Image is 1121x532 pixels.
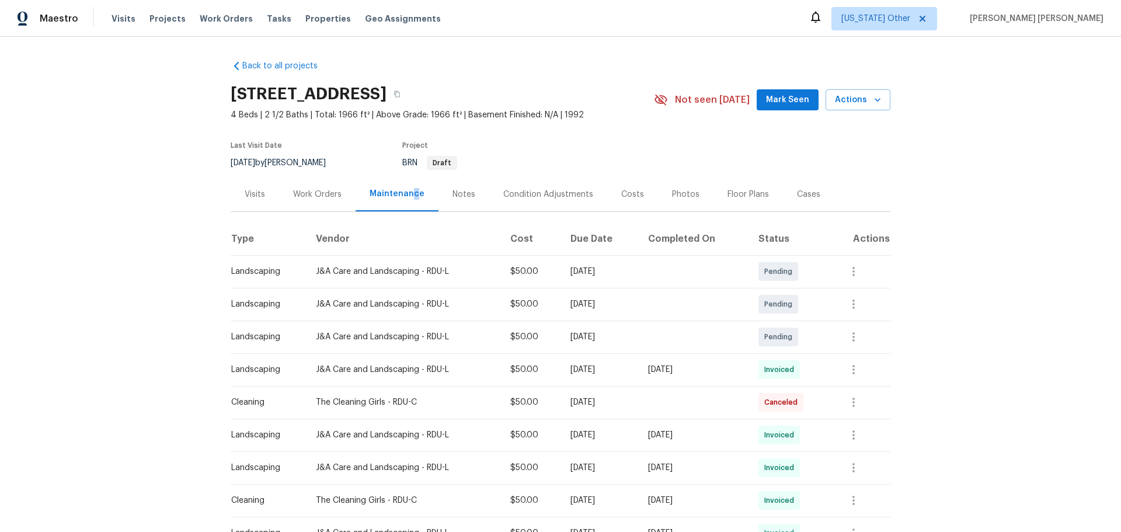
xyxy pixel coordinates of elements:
[370,188,424,200] div: Maintenance
[648,364,740,375] div: [DATE]
[231,266,297,277] div: Landscaping
[231,298,297,310] div: Landscaping
[316,266,492,277] div: J&A Care and Landscaping - RDU-L
[452,189,475,200] div: Notes
[402,159,457,167] span: BRN
[510,495,552,506] div: $50.00
[510,266,552,277] div: $50.00
[639,222,749,255] th: Completed On
[510,331,552,343] div: $50.00
[749,222,831,255] th: Status
[231,331,297,343] div: Landscaping
[149,13,186,25] span: Projects
[305,13,351,25] span: Properties
[727,189,769,200] div: Floor Plans
[570,364,629,375] div: [DATE]
[267,15,291,23] span: Tasks
[245,189,265,200] div: Visits
[316,298,492,310] div: J&A Care and Landscaping - RDU-L
[231,142,282,149] span: Last Visit Date
[365,13,441,25] span: Geo Assignments
[200,13,253,25] span: Work Orders
[231,88,387,100] h2: [STREET_ADDRESS]
[231,364,297,375] div: Landscaping
[570,462,629,474] div: [DATE]
[648,495,740,506] div: [DATE]
[316,331,492,343] div: J&A Care and Landscaping - RDU-L
[316,429,492,441] div: J&A Care and Landscaping - RDU-L
[621,189,644,200] div: Costs
[841,13,910,25] span: [US_STATE] Other
[835,93,881,107] span: Actions
[316,364,492,375] div: J&A Care and Landscaping - RDU-L
[231,60,343,72] a: Back to all projects
[510,298,552,310] div: $50.00
[764,397,802,408] span: Canceled
[40,13,78,25] span: Maestro
[503,189,593,200] div: Condition Adjustments
[648,462,740,474] div: [DATE]
[965,13,1103,25] span: [PERSON_NAME] [PERSON_NAME]
[501,222,561,255] th: Cost
[231,222,307,255] th: Type
[672,189,699,200] div: Photos
[570,397,629,408] div: [DATE]
[764,495,799,506] span: Invoiced
[293,189,342,200] div: Work Orders
[510,462,552,474] div: $50.00
[316,495,492,506] div: The Cleaning Girls - RDU-C
[764,298,797,310] span: Pending
[402,142,428,149] span: Project
[316,397,492,408] div: The Cleaning Girls - RDU-C
[570,429,629,441] div: [DATE]
[307,222,501,255] th: Vendor
[561,222,639,255] th: Due Date
[231,159,255,167] span: [DATE]
[510,429,552,441] div: $50.00
[231,156,340,170] div: by [PERSON_NAME]
[428,159,456,166] span: Draft
[766,93,809,107] span: Mark Seen
[510,364,552,375] div: $50.00
[675,94,750,106] span: Not seen [DATE]
[316,462,492,474] div: J&A Care and Landscaping - RDU-L
[764,429,799,441] span: Invoiced
[231,109,654,121] span: 4 Beds | 2 1/2 Baths | Total: 1966 ft² | Above Grade: 1966 ft² | Basement Finished: N/A | 1992
[764,462,799,474] span: Invoiced
[797,189,820,200] div: Cases
[764,364,799,375] span: Invoiced
[570,266,629,277] div: [DATE]
[830,222,890,255] th: Actions
[648,429,740,441] div: [DATE]
[570,298,629,310] div: [DATE]
[764,266,797,277] span: Pending
[826,89,890,111] button: Actions
[510,397,552,408] div: $50.00
[387,84,408,105] button: Copy Address
[231,429,297,441] div: Landscaping
[570,331,629,343] div: [DATE]
[112,13,135,25] span: Visits
[757,89,819,111] button: Mark Seen
[231,495,297,506] div: Cleaning
[764,331,797,343] span: Pending
[231,397,297,408] div: Cleaning
[231,462,297,474] div: Landscaping
[570,495,629,506] div: [DATE]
